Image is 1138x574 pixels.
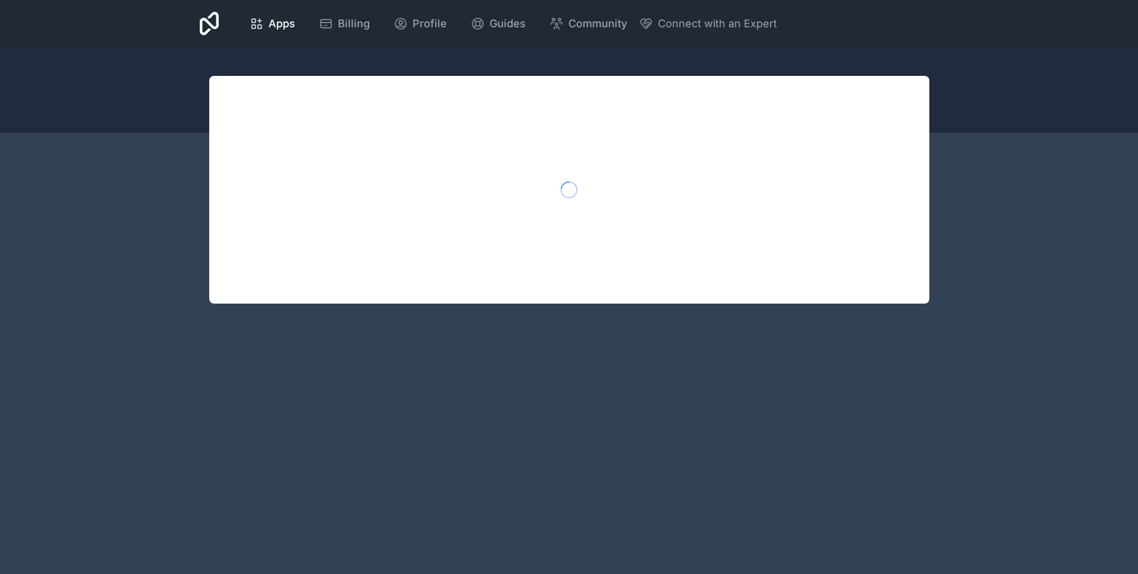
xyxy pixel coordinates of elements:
span: Billing [338,15,370,32]
a: Profile [384,11,456,37]
span: Connect with an Expert [658,15,777,32]
a: Guides [461,11,535,37]
span: Guides [490,15,526,32]
button: Connect with an Expert [639,15,777,32]
span: Community [568,15,627,32]
a: Billing [309,11,379,37]
span: Profile [413,15,447,32]
a: Apps [240,11,305,37]
span: Apps [268,15,295,32]
a: Community [540,11,637,37]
